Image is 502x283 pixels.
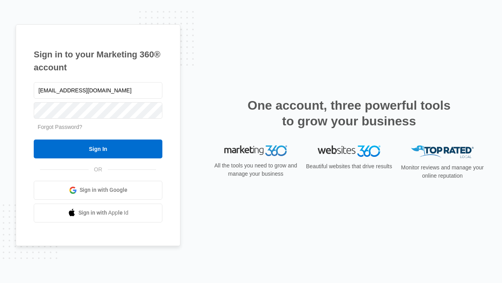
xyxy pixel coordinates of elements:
[78,209,129,217] span: Sign in with Apple Id
[38,124,82,130] a: Forgot Password?
[398,164,486,180] p: Monitor reviews and manage your online reputation
[34,82,162,99] input: Email
[245,97,453,129] h2: One account, three powerful tools to grow your business
[89,165,108,174] span: OR
[34,181,162,200] a: Sign in with Google
[80,186,127,194] span: Sign in with Google
[34,204,162,222] a: Sign in with Apple Id
[305,162,393,171] p: Beautiful websites that drive results
[212,162,300,178] p: All the tools you need to grow and manage your business
[318,145,380,157] img: Websites 360
[34,48,162,74] h1: Sign in to your Marketing 360® account
[411,145,474,158] img: Top Rated Local
[224,145,287,156] img: Marketing 360
[34,140,162,158] input: Sign In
